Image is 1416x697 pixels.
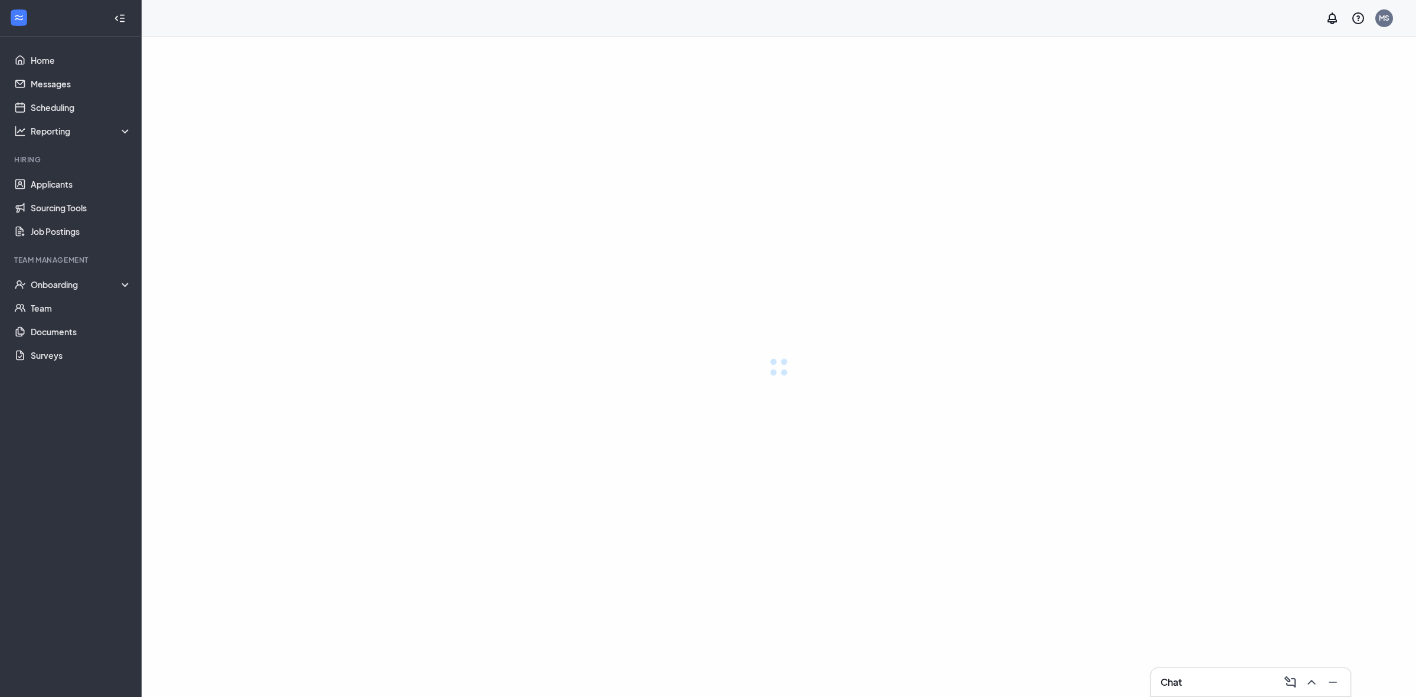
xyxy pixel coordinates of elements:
svg: Minimize [1326,675,1340,689]
div: Reporting [31,125,132,137]
a: Surveys [31,343,132,367]
div: Onboarding [31,279,132,290]
button: ComposeMessage [1280,673,1299,692]
svg: Collapse [114,12,126,24]
svg: ChevronUp [1304,675,1319,689]
div: Hiring [14,155,129,165]
a: Applicants [31,172,132,196]
button: Minimize [1322,673,1341,692]
button: ChevronUp [1301,673,1320,692]
svg: Notifications [1325,11,1339,25]
a: Documents [31,320,132,343]
svg: QuestionInfo [1351,11,1365,25]
a: Team [31,296,132,320]
a: Job Postings [31,220,132,243]
div: Team Management [14,255,129,265]
svg: UserCheck [14,279,26,290]
div: MS [1379,13,1389,23]
svg: ComposeMessage [1283,675,1297,689]
a: Home [31,48,132,72]
svg: Analysis [14,125,26,137]
a: Messages [31,72,132,96]
h3: Chat [1161,676,1182,689]
a: Sourcing Tools [31,196,132,220]
svg: WorkstreamLogo [13,12,25,24]
a: Scheduling [31,96,132,119]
